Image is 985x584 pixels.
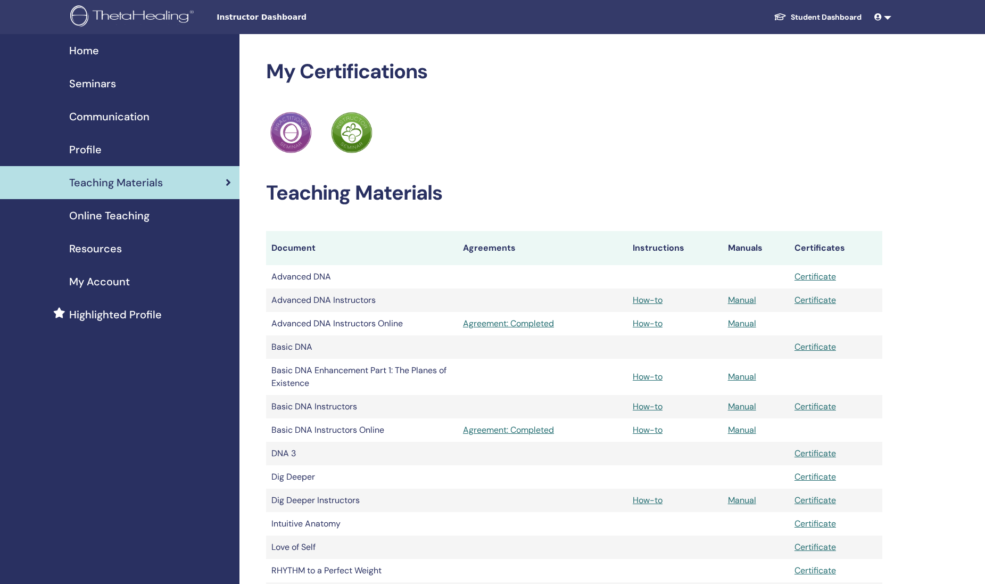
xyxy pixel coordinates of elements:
a: Certificate [794,341,836,352]
img: graduation-cap-white.svg [774,12,787,21]
h2: Teaching Materials [266,181,882,205]
a: How-to [633,495,663,506]
a: Certificate [794,541,836,553]
a: Certificate [794,518,836,529]
a: Certificate [794,271,836,282]
a: Manual [728,401,756,412]
span: Resources [69,241,122,257]
img: logo.png [70,5,197,29]
a: Agreement: Completed [463,317,622,330]
td: Advanced DNA Instructors Online [266,312,458,335]
td: Basic DNA Instructors [266,395,458,418]
td: Basic DNA Instructors Online [266,418,458,442]
span: Highlighted Profile [69,307,162,323]
th: Manuals [723,231,789,265]
a: Certificate [794,294,836,306]
th: Document [266,231,458,265]
a: Certificate [794,471,836,482]
td: Basic DNA Enhancement Part 1: The Planes of Existence [266,359,458,395]
span: Seminars [69,76,116,92]
span: Profile [69,142,102,158]
span: Instructor Dashboard [217,12,376,23]
td: Love of Self [266,536,458,559]
a: Certificate [794,401,836,412]
td: DNA 3 [266,442,458,465]
span: Teaching Materials [69,175,163,191]
span: Online Teaching [69,208,150,224]
a: How-to [633,294,663,306]
span: Home [69,43,99,59]
td: Dig Deeper Instructors [266,489,458,512]
a: How-to [633,401,663,412]
a: Agreement: Completed [463,424,622,437]
th: Certificates [789,231,882,265]
a: Certificate [794,448,836,459]
a: Manual [728,371,756,382]
span: My Account [69,274,130,290]
a: Manual [728,424,756,435]
h2: My Certifications [266,60,882,84]
td: RHYTHM to a Perfect Weight [266,559,458,582]
a: How-to [633,318,663,329]
th: Agreements [458,231,627,265]
td: Basic DNA [266,335,458,359]
a: Manual [728,495,756,506]
a: How-to [633,424,663,435]
span: Communication [69,109,150,125]
a: Student Dashboard [765,7,870,27]
td: Dig Deeper [266,465,458,489]
td: Advanced DNA Instructors [266,289,458,312]
a: Certificate [794,565,836,576]
a: Manual [728,318,756,329]
img: Practitioner [331,112,373,153]
th: Instructions [627,231,723,265]
a: Manual [728,294,756,306]
td: Advanced DNA [266,265,458,289]
td: Intuitive Anatomy [266,512,458,536]
img: Practitioner [270,112,312,153]
a: How-to [633,371,663,382]
a: Certificate [794,495,836,506]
